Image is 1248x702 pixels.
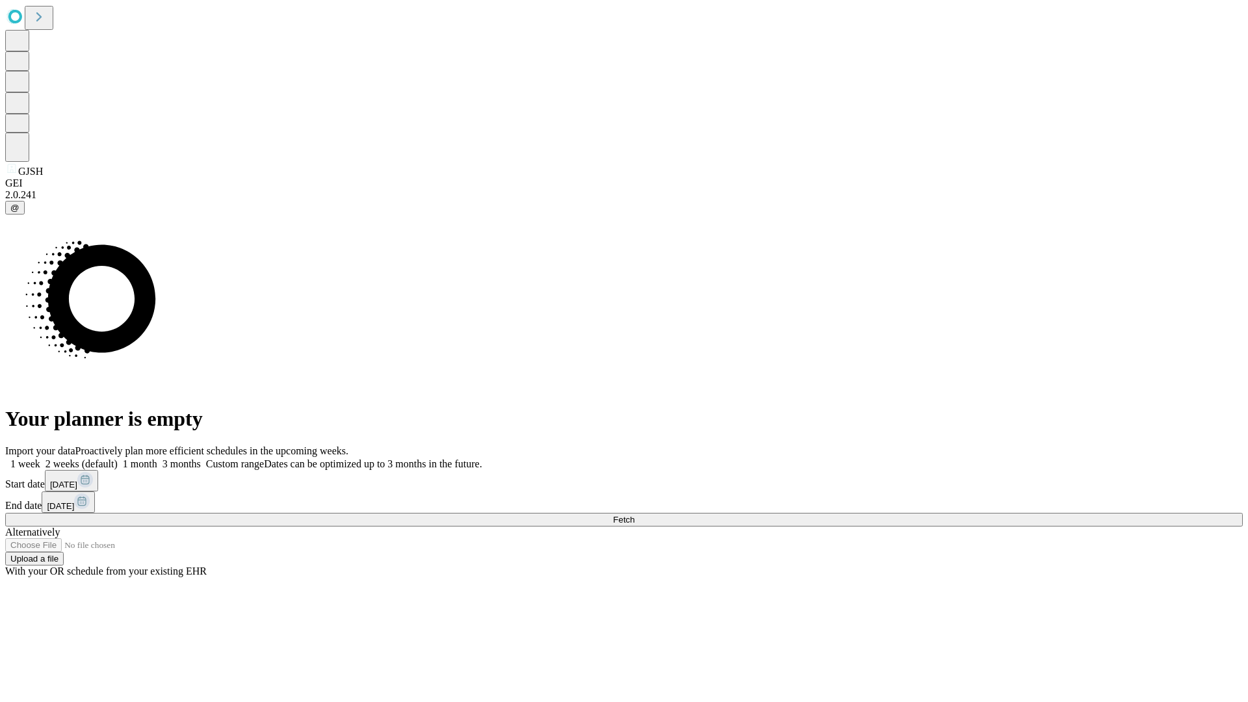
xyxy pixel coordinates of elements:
span: @ [10,203,19,213]
div: End date [5,491,1243,513]
button: Fetch [5,513,1243,526]
div: GEI [5,177,1243,189]
span: Fetch [613,515,634,525]
span: 3 months [162,458,201,469]
span: GJSH [18,166,43,177]
span: 1 month [123,458,157,469]
button: Upload a file [5,552,64,565]
span: With your OR schedule from your existing EHR [5,565,207,577]
button: [DATE] [42,491,95,513]
span: Alternatively [5,526,60,538]
span: [DATE] [47,501,74,511]
span: 2 weeks (default) [45,458,118,469]
span: Proactively plan more efficient schedules in the upcoming weeks. [75,445,348,456]
div: Start date [5,470,1243,491]
span: Import your data [5,445,75,456]
span: Dates can be optimized up to 3 months in the future. [264,458,482,469]
span: [DATE] [50,480,77,489]
h1: Your planner is empty [5,407,1243,431]
span: Custom range [206,458,264,469]
span: 1 week [10,458,40,469]
button: [DATE] [45,470,98,491]
button: @ [5,201,25,214]
div: 2.0.241 [5,189,1243,201]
